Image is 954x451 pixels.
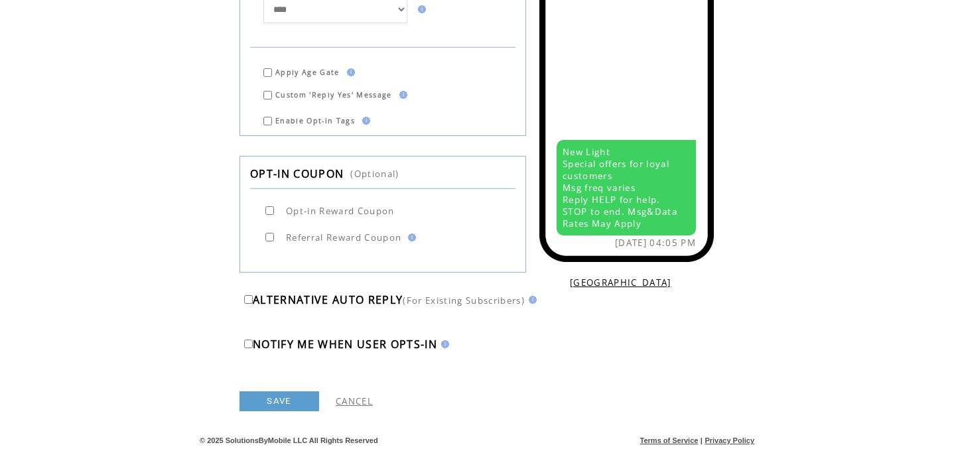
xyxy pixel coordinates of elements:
img: help.gif [343,68,355,76]
span: NOTIFY ME WHEN USER OPTS-IN [253,337,437,352]
span: Enable Opt-in Tags [275,116,355,125]
span: © 2025 SolutionsByMobile LLC All Rights Reserved [200,436,378,444]
a: Terms of Service [640,436,699,444]
span: New Light Special offers for loyal customers Msg freq varies Reply HELP for help. STOP to end. Ms... [563,146,677,229]
span: Custom 'Reply Yes' Message [275,90,392,99]
span: | [701,436,703,444]
span: OPT-IN COUPON [250,166,344,181]
img: help.gif [358,117,370,125]
span: ALTERNATIVE AUTO REPLY [253,292,403,307]
a: CANCEL [336,395,373,407]
img: help.gif [414,5,426,13]
a: [GEOGRAPHIC_DATA] [570,277,671,289]
a: Privacy Policy [705,436,754,444]
img: help.gif [437,340,449,348]
span: Referral Reward Coupon [286,231,401,243]
span: Opt-in Reward Coupon [286,205,395,217]
span: (Optional) [350,168,399,180]
span: (For Existing Subscribers) [403,294,525,306]
img: help.gif [404,233,416,241]
span: Apply Age Gate [275,68,340,77]
img: help.gif [395,91,407,99]
img: help.gif [525,296,537,304]
a: SAVE [239,391,319,411]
